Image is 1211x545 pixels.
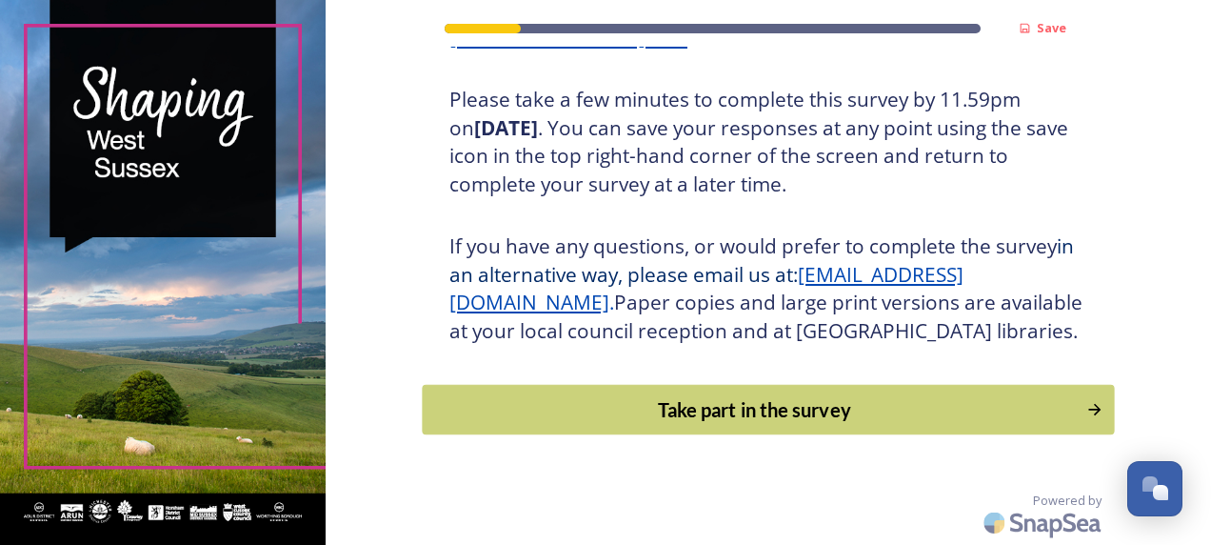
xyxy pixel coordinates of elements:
[449,232,1087,345] h3: If you have any questions, or would prefer to complete the survey Paper copies and large print ve...
[1033,492,1102,510] span: Powered by
[432,395,1076,424] div: Take part in the survey
[609,289,614,315] span: .
[978,500,1111,545] img: SnapSea Logo
[449,261,963,316] a: [EMAIL_ADDRESS][DOMAIN_NAME]
[449,232,1079,288] span: in an alternative way, please email us at:
[1037,19,1066,36] strong: Save
[422,385,1114,435] button: Continue
[449,86,1087,198] h3: Please take a few minutes to complete this survey by 11.59pm on . You can save your responses at ...
[474,114,538,141] strong: [DATE]
[1127,461,1182,516] button: Open Chat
